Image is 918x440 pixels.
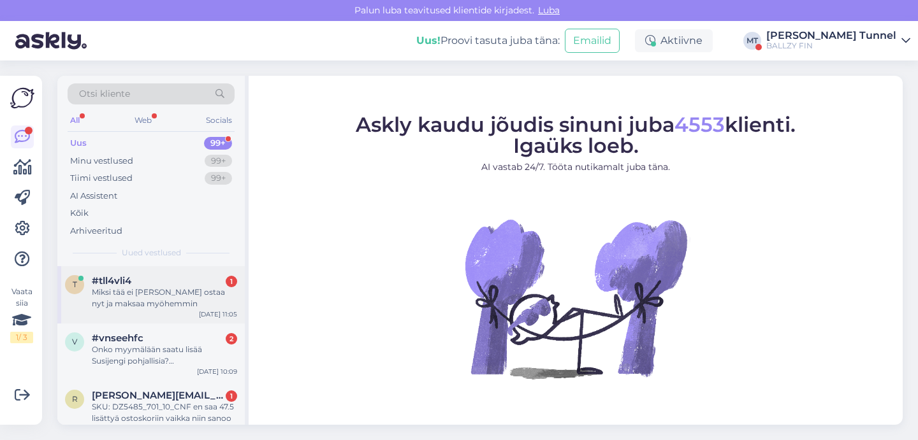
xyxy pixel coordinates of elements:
span: t [73,280,77,289]
div: All [68,112,82,129]
div: 1 / 3 [10,332,33,343]
img: No Chat active [461,183,690,413]
span: #tll4vli4 [92,275,131,287]
div: 99+ [205,155,232,167]
span: r [72,394,78,404]
div: SKU: DZ5485_701_10_CNF en saa 47.5 lisättyä ostoskoriin vaikka niin sanoo [92,401,237,424]
div: [DATE] 10:09 [197,367,237,376]
div: [DATE] 11:05 [199,309,237,319]
span: #vnseehfc [92,332,143,344]
div: Socials [203,112,235,129]
div: AI Assistent [70,190,117,202]
p: AI vastab 24/7. Tööta nutikamalt juba täna. [356,160,796,173]
span: v [72,337,77,346]
div: Uus [70,137,87,150]
span: Askly kaudu jõudis sinuni juba klienti. Igaüks loeb. [356,111,796,157]
div: BALLZY FIN [766,41,896,51]
div: [DATE] 16:51 [200,424,237,434]
span: Luba [534,4,564,16]
div: Vaata siia [10,286,33,343]
b: Uus! [416,34,441,46]
div: Miksi tää ei [PERSON_NAME] ostaa nyt ja maksaa myöhemmin [92,287,237,309]
div: 1 [226,276,237,287]
div: Aktiivne [635,29,713,52]
span: Uued vestlused [122,247,181,259]
div: 99+ [204,137,232,150]
div: Proovi tasuta juba täna: [416,33,560,48]
span: Otsi kliente [79,87,130,101]
span: 4553 [674,111,725,136]
div: 2 [226,333,237,344]
div: Minu vestlused [70,155,133,167]
div: MT [743,32,761,50]
button: Emailid [565,29,620,53]
div: [PERSON_NAME] Tunnel [766,31,896,41]
div: Web [132,112,154,129]
div: Tiimi vestlused [70,172,133,185]
a: [PERSON_NAME] TunnelBALLZY FIN [766,31,910,51]
div: Arhiveeritud [70,225,122,238]
div: 99+ [205,172,232,185]
div: Onko myymälään saatu lisää Susijengi pohjallisia? [PERSON_NAME] kun kävimme kaupassa niin olivat ... [92,344,237,367]
img: Askly Logo [10,86,34,110]
div: Kõik [70,207,89,220]
span: rantanen.jarkko@gmail.com [92,390,224,401]
div: 1 [226,390,237,402]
